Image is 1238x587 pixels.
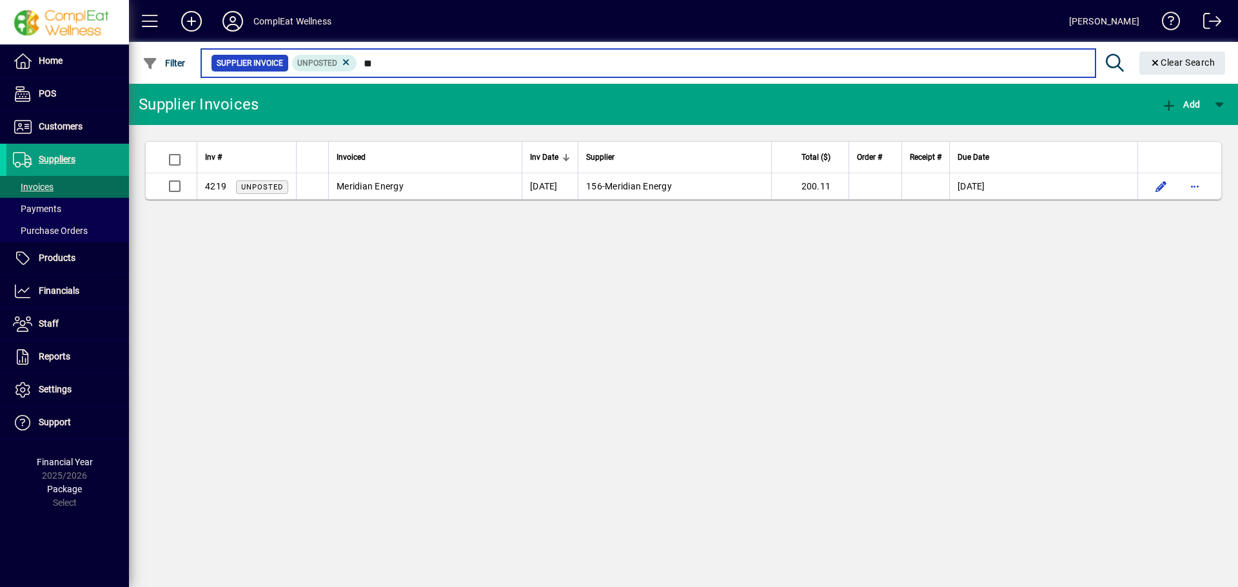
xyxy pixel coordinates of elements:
[1069,11,1139,32] div: [PERSON_NAME]
[1150,57,1215,68] span: Clear Search
[39,285,79,296] span: Financials
[578,173,771,199] td: -
[771,173,849,199] td: 200.11
[337,181,404,191] span: Meridian Energy
[205,150,288,164] div: Inv #
[39,121,83,131] span: Customers
[292,55,357,72] mat-chip: Invoice Status: Unposted
[958,150,989,164] span: Due Date
[1194,3,1222,44] a: Logout
[780,150,842,164] div: Total ($)
[6,275,129,307] a: Financials
[6,308,129,340] a: Staff
[530,150,570,164] div: Inv Date
[39,384,72,394] span: Settings
[6,242,129,274] a: Products
[13,182,54,192] span: Invoices
[1184,176,1205,197] button: More options
[142,58,186,68] span: Filter
[297,59,337,68] span: Unposted
[6,78,129,110] a: POS
[47,484,82,494] span: Package
[6,198,129,220] a: Payments
[6,374,129,406] a: Settings
[586,181,602,191] span: 156
[171,10,212,33] button: Add
[857,150,882,164] span: Order #
[217,57,283,70] span: Supplier Invoice
[241,183,283,191] span: Unposted
[530,150,558,164] span: Inv Date
[6,111,129,143] a: Customers
[6,341,129,373] a: Reports
[39,417,71,427] span: Support
[522,173,578,199] td: [DATE]
[857,150,894,164] div: Order #
[37,457,93,467] span: Financial Year
[39,154,75,164] span: Suppliers
[6,176,129,198] a: Invoices
[958,150,1130,164] div: Due Date
[6,45,129,77] a: Home
[139,52,189,75] button: Filter
[39,88,56,99] span: POS
[1139,52,1226,75] button: Clear
[337,150,514,164] div: Invoiced
[39,318,59,329] span: Staff
[1161,99,1200,110] span: Add
[39,55,63,66] span: Home
[337,150,366,164] span: Invoiced
[910,150,941,164] span: Receipt #
[801,150,830,164] span: Total ($)
[605,181,672,191] span: Meridian Energy
[39,351,70,361] span: Reports
[6,407,129,439] a: Support
[205,150,222,164] span: Inv #
[1152,3,1181,44] a: Knowledge Base
[586,150,763,164] div: Supplier
[212,10,253,33] button: Profile
[1151,176,1172,197] button: Edit
[949,173,1137,199] td: [DATE]
[586,150,614,164] span: Supplier
[253,11,331,32] div: ComplEat Wellness
[39,253,75,263] span: Products
[13,204,61,214] span: Payments
[1158,93,1203,116] button: Add
[139,94,259,115] div: Supplier Invoices
[205,181,226,191] span: 4219
[6,220,129,242] a: Purchase Orders
[13,226,88,236] span: Purchase Orders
